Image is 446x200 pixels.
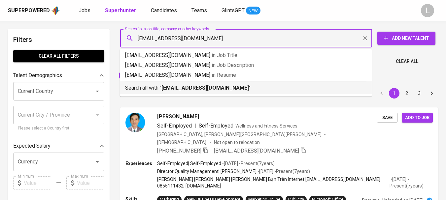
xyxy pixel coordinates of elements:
[157,139,207,146] span: [DEMOGRAPHIC_DATA]
[377,113,398,123] button: Save
[214,139,260,146] p: Not open to relocation
[157,123,192,129] span: Self-Employed
[93,157,102,166] button: Open
[125,71,366,79] p: [EMAIL_ADDRESS][DOMAIN_NAME]
[157,113,199,121] span: [PERSON_NAME]
[212,72,236,78] span: in Resume
[51,6,60,15] img: app logo
[13,142,51,150] p: Expected Salary
[405,114,429,122] span: Add to job
[161,85,249,91] b: [EMAIL_ADDRESS][DOMAIN_NAME]
[105,7,136,14] b: Superhunter
[375,88,438,99] nav: pagination navigation
[221,160,275,167] p: • [DATE] - Present ( 7 years )
[222,7,245,14] span: GlintsGPT
[377,32,435,45] button: Add New Talent
[396,57,418,66] span: Clear All
[13,71,62,79] p: Talent Demographics
[194,122,196,130] span: |
[380,114,395,122] span: Save
[389,88,399,99] button: page 1
[125,61,366,69] p: [EMAIL_ADDRESS][DOMAIN_NAME]
[427,88,437,99] button: Go to next page
[212,52,237,58] span: in Job Title
[402,113,433,123] button: Add to job
[119,70,220,81] div: Job Title: [EMAIL_ADDRESS][DOMAIN_NAME]
[414,88,425,99] button: Go to page 3
[246,8,260,14] span: NEW
[157,160,221,167] p: Self-Employed | Self-Employed
[199,123,233,129] span: Self-Employed
[191,7,207,14] span: Teams
[393,55,421,68] button: Clear All
[13,50,104,62] button: Clear All filters
[212,62,254,68] span: in Job Description
[125,113,145,132] img: c534405a2b348277cf11f4942530c075.png
[235,123,297,129] span: Wellness and Fitness Services
[13,69,104,82] div: Talent Demographics
[93,87,102,96] button: Open
[119,72,213,78] span: Job Title : [EMAIL_ADDRESS][DOMAIN_NAME]
[24,176,51,189] input: Value
[421,4,434,17] div: L
[157,176,390,189] p: [PERSON_NAME] [PERSON_NAME] [PERSON_NAME] Bạn Trên Internet [EMAIL_ADDRESS][DOMAIN_NAME] 08551114...
[151,7,177,14] span: Candidates
[360,34,370,43] button: Clear
[191,7,208,15] a: Teams
[390,176,433,189] p: • [DATE] - Present ( 7 years )
[77,176,104,189] input: Value
[257,168,310,175] p: • [DATE] - Present ( 7 years )
[13,34,104,45] h6: Filters
[125,84,366,92] p: Search all with " "
[157,148,201,154] span: [PHONE_NUMBER]
[157,131,322,138] div: [GEOGRAPHIC_DATA], [PERSON_NAME][GEOGRAPHIC_DATA][PERSON_NAME]
[79,7,90,14] span: Jobs
[383,34,430,43] span: Add New Talent
[18,52,99,60] span: Clear All filters
[125,160,157,167] p: Experiences
[18,125,100,132] p: Please select a Country first
[401,88,412,99] button: Go to page 2
[13,139,104,153] div: Expected Salary
[151,7,178,15] a: Candidates
[214,148,299,154] span: [EMAIL_ADDRESS][DOMAIN_NAME]
[8,6,60,15] a: Superpoweredapp logo
[157,168,257,175] p: Director Quality Management | [PERSON_NAME]
[79,7,92,15] a: Jobs
[8,7,50,14] div: Superpowered
[222,7,260,15] a: GlintsGPT NEW
[125,51,366,59] p: [EMAIL_ADDRESS][DOMAIN_NAME]
[105,7,138,15] a: Superhunter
